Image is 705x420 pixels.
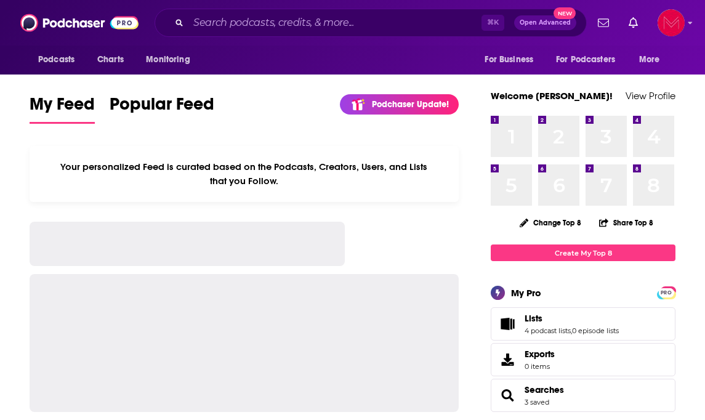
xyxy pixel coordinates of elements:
span: Monitoring [146,51,190,68]
img: Podchaser - Follow, Share and Rate Podcasts [20,11,139,34]
a: Show notifications dropdown [593,12,614,33]
span: More [639,51,660,68]
img: User Profile [658,9,685,36]
button: Change Top 8 [512,215,589,230]
a: Create My Top 8 [491,244,675,261]
a: 0 episode lists [572,326,619,335]
button: Share Top 8 [598,211,654,235]
p: Podchaser Update! [372,99,449,110]
button: open menu [30,48,91,71]
a: 4 podcast lists [525,326,571,335]
div: Your personalized Feed is curated based on the Podcasts, Creators, Users, and Lists that you Follow. [30,146,459,202]
span: Podcasts [38,51,75,68]
div: Search podcasts, credits, & more... [155,9,587,37]
a: My Feed [30,94,95,124]
span: Open Advanced [520,20,571,26]
span: Exports [525,349,555,360]
span: Logged in as Pamelamcclure [658,9,685,36]
span: , [571,326,572,335]
span: 0 items [525,362,555,371]
span: Popular Feed [110,94,214,122]
button: open menu [630,48,675,71]
a: View Profile [626,90,675,102]
button: open menu [476,48,549,71]
a: Searches [525,384,564,395]
span: My Feed [30,94,95,122]
span: ⌘ K [481,15,504,31]
a: Exports [491,343,675,376]
input: Search podcasts, credits, & more... [188,13,481,33]
div: My Pro [511,287,541,299]
span: Charts [97,51,124,68]
span: Lists [491,307,675,341]
span: Searches [491,379,675,412]
a: Searches [495,387,520,404]
a: Welcome [PERSON_NAME]! [491,90,613,102]
a: Lists [525,313,619,324]
a: Show notifications dropdown [624,12,643,33]
button: open menu [137,48,206,71]
span: For Podcasters [556,51,615,68]
a: Charts [89,48,131,71]
span: PRO [659,288,674,297]
a: PRO [659,288,674,297]
button: Show profile menu [658,9,685,36]
a: Popular Feed [110,94,214,124]
span: Lists [525,313,542,324]
span: Exports [495,351,520,368]
span: New [554,7,576,19]
button: Open AdvancedNew [514,15,576,30]
a: Lists [495,315,520,333]
span: For Business [485,51,533,68]
button: open menu [548,48,633,71]
a: 3 saved [525,398,549,406]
